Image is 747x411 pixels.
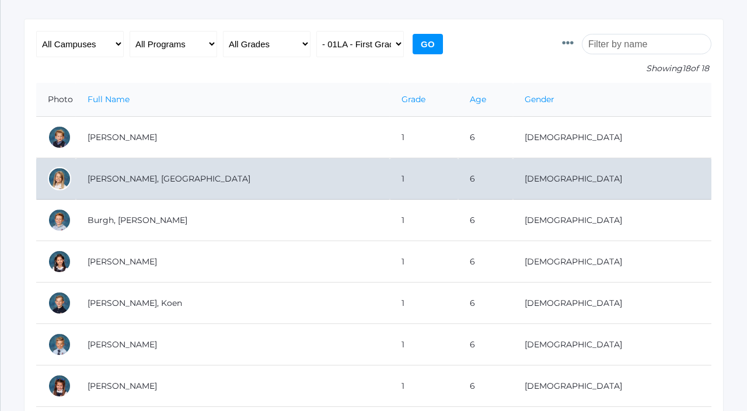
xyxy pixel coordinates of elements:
[513,200,711,241] td: [DEMOGRAPHIC_DATA]
[582,34,711,54] input: Filter by name
[48,167,71,190] div: Isla Armstrong
[48,250,71,273] div: Whitney Chea
[458,283,513,324] td: 6
[458,324,513,365] td: 6
[458,200,513,241] td: 6
[390,324,458,365] td: 1
[458,241,513,283] td: 6
[390,283,458,324] td: 1
[513,324,711,365] td: [DEMOGRAPHIC_DATA]
[525,94,554,105] a: Gender
[513,158,711,200] td: [DEMOGRAPHIC_DATA]
[513,283,711,324] td: [DEMOGRAPHIC_DATA]
[88,94,130,105] a: Full Name
[513,365,711,407] td: [DEMOGRAPHIC_DATA]
[513,241,711,283] td: [DEMOGRAPHIC_DATA]
[470,94,486,105] a: Age
[48,374,71,398] div: Hazel Doss
[76,241,390,283] td: [PERSON_NAME]
[682,63,690,74] span: 18
[390,158,458,200] td: 1
[390,365,458,407] td: 1
[390,241,458,283] td: 1
[36,83,76,117] th: Photo
[458,158,513,200] td: 6
[76,117,390,158] td: [PERSON_NAME]
[458,365,513,407] td: 6
[48,291,71,315] div: Koen Crocker
[76,365,390,407] td: [PERSON_NAME]
[76,200,390,241] td: Burgh, [PERSON_NAME]
[76,158,390,200] td: [PERSON_NAME], [GEOGRAPHIC_DATA]
[48,126,71,149] div: Nolan Alstot
[48,333,71,356] div: Liam Culver
[390,117,458,158] td: 1
[413,34,443,54] input: Go
[390,200,458,241] td: 1
[562,62,711,75] p: Showing of 18
[48,208,71,232] div: Gibson Burgh
[458,117,513,158] td: 6
[402,94,425,105] a: Grade
[76,324,390,365] td: [PERSON_NAME]
[76,283,390,324] td: [PERSON_NAME], Koen
[513,117,711,158] td: [DEMOGRAPHIC_DATA]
